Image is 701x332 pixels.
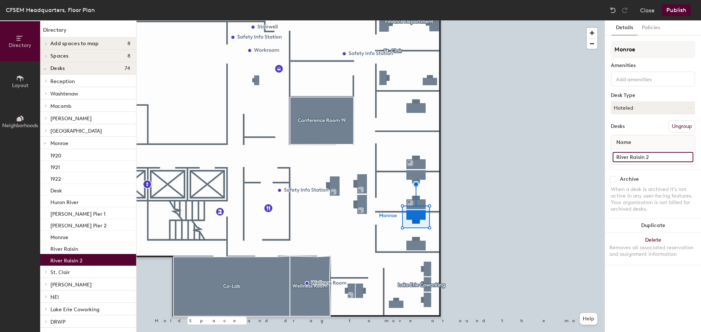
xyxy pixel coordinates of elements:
input: Add amenities [614,74,680,83]
span: Monroe [50,140,68,147]
img: Undo [609,7,617,14]
p: River Raisin [50,244,78,252]
p: 1921 [50,162,60,171]
input: Unnamed desk [613,152,693,162]
span: Washtenaw [50,91,78,97]
span: [GEOGRAPHIC_DATA] [50,128,102,134]
span: [PERSON_NAME] [50,116,92,122]
img: Redo [621,7,628,14]
span: 8 [127,53,130,59]
button: Policies [637,20,664,35]
p: [PERSON_NAME] Pier 1 [50,209,106,217]
span: Neighborhoods [2,122,38,129]
span: [PERSON_NAME] [50,282,92,288]
button: Help [580,313,597,325]
span: DRWP [50,319,65,325]
span: Add spaces to map [50,41,99,47]
span: Directory [9,42,31,48]
button: Hoteled [611,101,695,114]
p: [PERSON_NAME] Pier 2 [50,220,107,229]
p: Monroe [50,232,68,241]
div: Desks [611,124,625,129]
p: River Raisin 2 [50,255,83,264]
span: NEI [50,294,59,300]
p: Desk [50,185,62,194]
span: Name [613,136,635,149]
div: Desk Type [611,93,695,98]
div: Amenities [611,63,695,69]
span: 8 [127,41,130,47]
span: Desks [50,66,65,71]
div: CFSEM Headquarters, Floor Plan [6,5,95,15]
span: Reception [50,78,75,85]
span: Spaces [50,53,69,59]
p: 1922 [50,174,61,182]
p: 1920 [50,151,61,159]
button: DeleteRemoves all associated reservation and assignment information [605,233,701,265]
span: 74 [125,66,130,71]
span: Layout [12,82,28,89]
button: Details [612,20,637,35]
p: Huron River [50,197,78,206]
div: Archive [620,176,639,182]
button: Close [640,4,655,16]
div: Removes all associated reservation and assignment information [609,245,697,258]
span: Lake Erie Coworking [50,306,99,313]
span: St. Clair [50,269,70,276]
button: Publish [662,4,691,16]
h1: Directory [40,26,136,38]
span: Macomb [50,103,71,109]
button: Ungroup [669,120,695,133]
button: Duplicate [605,218,701,233]
div: When a desk is archived it's not active in any user-facing features. Your organization is not bil... [611,186,695,212]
